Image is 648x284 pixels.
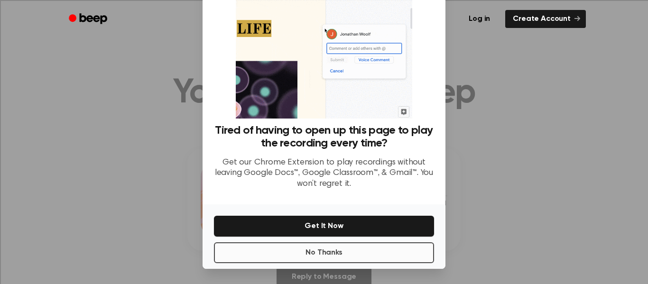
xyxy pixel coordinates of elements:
a: Beep [62,10,116,28]
a: Create Account [505,10,586,28]
div: Move To ... [4,64,644,72]
div: Rename [4,55,644,64]
p: Get our Chrome Extension to play recordings without leaving Google Docs™, Google Classroom™, & Gm... [214,157,434,190]
div: Delete [4,29,644,38]
h3: Tired of having to open up this page to play the recording every time? [214,124,434,150]
div: Sign out [4,46,644,55]
button: No Thanks [214,242,434,263]
div: Move To ... [4,21,644,29]
div: Sort A > Z [4,4,644,12]
div: Options [4,38,644,46]
button: Get It Now [214,216,434,237]
div: Sort New > Old [4,12,644,21]
a: Log in [459,8,500,30]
